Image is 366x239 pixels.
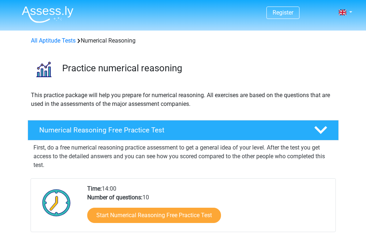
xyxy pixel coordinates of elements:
h4: Numerical Reasoning Free Practice Test [39,126,302,134]
div: 14:00 10 [82,184,335,232]
img: numerical reasoning [28,54,59,85]
div: Numerical Reasoning [28,36,338,45]
b: Time: [87,185,102,192]
a: Start Numerical Reasoning Free Practice Test [87,208,221,223]
a: Numerical Reasoning Free Practice Test [25,120,342,140]
img: Assessly [22,6,73,23]
h3: Practice numerical reasoning [62,63,333,74]
a: Register [273,9,293,16]
b: Number of questions: [87,194,142,201]
a: All Aptitude Tests [31,37,76,44]
img: Clock [38,184,75,221]
p: First, do a free numerical reasoning practice assessment to get a general idea of your level. Aft... [33,143,333,170]
p: This practice package will help you prepare for numerical reasoning. All exercises are based on t... [31,91,335,108]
